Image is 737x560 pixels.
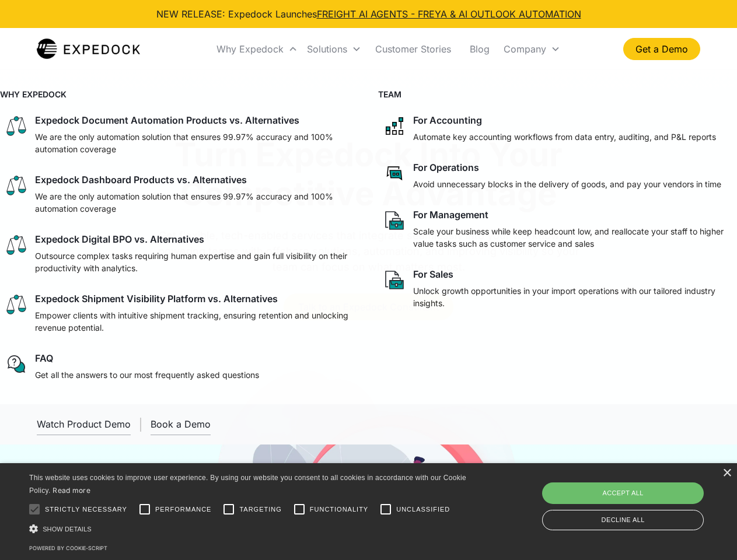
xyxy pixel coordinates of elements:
span: Functionality [310,505,368,514]
span: Unclassified [396,505,450,514]
div: Show details [29,523,470,535]
a: open lightbox [37,414,131,435]
p: Outsource complex tasks requiring human expertise and gain full visibility on their productivity ... [35,250,355,274]
div: Book a Demo [151,418,211,430]
img: network like icon [383,114,406,138]
img: scale icon [5,174,28,197]
span: Show details [43,526,92,533]
p: Avoid unnecessary blocks in the delivery of goods, and pay your vendors in time [413,178,721,190]
img: scale icon [5,114,28,138]
div: FAQ [35,352,53,364]
a: home [37,37,140,61]
a: Get a Demo [623,38,700,60]
p: We are the only automation solution that ensures 99.97% accuracy and 100% automation coverage [35,131,355,155]
div: Expedock Document Automation Products vs. Alternatives [35,114,299,126]
div: Why Expedock [212,29,302,69]
img: rectangular chat bubble icon [383,162,406,185]
span: Strictly necessary [45,505,127,514]
img: paper and bag icon [383,268,406,292]
span: Performance [155,505,212,514]
a: Read more [53,486,90,495]
div: For Management [413,209,488,220]
a: Blog [460,29,499,69]
a: Powered by cookie-script [29,545,107,551]
div: For Operations [413,162,479,173]
p: Empower clients with intuitive shipment tracking, ensuring retention and unlocking revenue potent... [35,309,355,334]
span: This website uses cookies to improve user experience. By using our website you consent to all coo... [29,474,466,495]
span: Targeting [239,505,281,514]
div: Watch Product Demo [37,418,131,430]
div: Expedock Digital BPO vs. Alternatives [35,233,204,245]
div: NEW RELEASE: Expedock Launches [156,7,581,21]
div: Expedock Dashboard Products vs. Alternatives [35,174,247,185]
img: scale icon [5,233,28,257]
p: We are the only automation solution that ensures 99.97% accuracy and 100% automation coverage [35,190,355,215]
img: regular chat bubble icon [5,352,28,376]
div: Expedock Shipment Visibility Platform vs. Alternatives [35,293,278,304]
div: Why Expedock [216,43,284,55]
p: Get all the answers to our most frequently asked questions [35,369,259,381]
a: Customer Stories [366,29,460,69]
img: Expedock Logo [37,37,140,61]
iframe: Chat Widget [543,434,737,560]
p: Scale your business while keep headcount low, and reallocate your staff to higher value tasks suc... [413,225,733,250]
a: Book a Demo [151,414,211,435]
p: Unlock growth opportunities in your import operations with our tailored industry insights. [413,285,733,309]
div: Solutions [307,43,347,55]
img: paper and bag icon [383,209,406,232]
div: Company [504,43,546,55]
p: Automate key accounting workflows from data entry, auditing, and P&L reports [413,131,716,143]
img: scale icon [5,293,28,316]
div: For Accounting [413,114,482,126]
div: Company [499,29,565,69]
div: Solutions [302,29,366,69]
div: For Sales [413,268,453,280]
a: FREIGHT AI AGENTS - FREYA & AI OUTLOOK AUTOMATION [317,8,581,20]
